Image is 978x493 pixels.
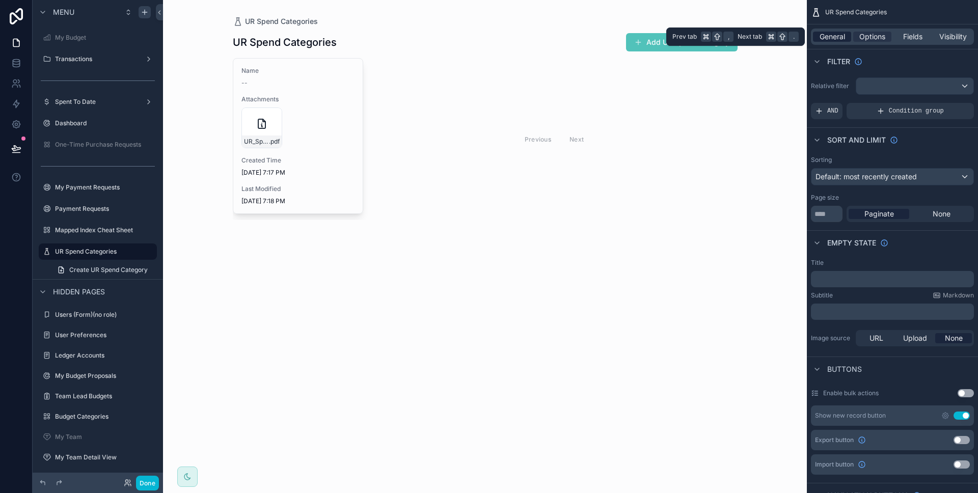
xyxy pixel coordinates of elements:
[55,351,155,360] label: Ledger Accounts
[39,115,157,131] a: Dashboard
[55,392,155,400] label: Team Lead Budgets
[39,30,157,46] a: My Budget
[55,248,151,256] label: UR Spend Categories
[39,307,157,323] a: Users (Form)(no role)
[820,32,845,42] span: General
[39,368,157,384] a: My Budget Proposals
[827,364,862,374] span: Buttons
[672,33,697,41] span: Prev tab
[55,98,141,106] label: Spent To Date
[903,32,922,42] span: Fields
[815,412,886,420] div: Show new record button
[55,311,155,319] label: Users (Form)(no role)
[55,34,155,42] label: My Budget
[39,51,157,67] a: Transactions
[245,16,318,26] span: UR Spend Categories
[39,449,157,465] a: My Team Detail View
[241,67,355,75] span: Name
[55,226,155,234] label: Mapped Index Cheat Sheet
[55,331,155,339] label: User Preferences
[244,138,269,146] span: UR_Spend_Categories-(3)
[943,291,974,299] span: Markdown
[55,141,155,149] label: One-Time Purchase Requests
[269,138,280,146] span: .pdf
[870,333,883,343] span: URL
[55,372,155,380] label: My Budget Proposals
[811,334,852,342] label: Image source
[39,136,157,153] a: One-Time Purchase Requests
[933,209,950,219] span: None
[626,33,738,51] button: Add UR Spend Category
[811,259,824,267] label: Title
[39,347,157,364] a: Ledger Accounts
[827,57,850,67] span: Filter
[241,197,355,205] span: [DATE] 7:18 PM
[827,238,876,248] span: Empty state
[823,389,879,397] label: Enable bulk actions
[724,33,732,41] span: ,
[233,16,318,26] a: UR Spend Categories
[933,291,974,299] a: Markdown
[825,8,887,16] span: UR Spend Categories
[811,168,974,185] button: Default: most recently created
[39,222,157,238] a: Mapped Index Cheat Sheet
[55,55,141,63] label: Transactions
[55,433,155,441] label: My Team
[811,291,833,299] label: Subtitle
[55,119,155,127] label: Dashboard
[233,35,337,49] h1: UR Spend Categories
[136,476,159,490] button: Done
[39,327,157,343] a: User Preferences
[55,205,155,213] label: Payment Requests
[55,453,155,461] label: My Team Detail View
[815,436,854,444] span: Export button
[864,209,894,219] span: Paginate
[241,169,355,177] span: [DATE] 7:17 PM
[811,304,974,320] div: scrollable content
[241,79,248,87] span: --
[811,271,974,287] div: scrollable content
[811,82,852,90] label: Relative filter
[39,429,157,445] a: My Team
[53,287,105,297] span: Hidden pages
[241,185,355,193] span: Last Modified
[827,107,838,115] span: AND
[241,156,355,165] span: Created Time
[945,333,963,343] span: None
[39,201,157,217] a: Payment Requests
[903,333,927,343] span: Upload
[811,156,832,164] label: Sorting
[738,33,762,41] span: Next tab
[39,243,157,260] a: UR Spend Categories
[859,32,885,42] span: Options
[241,95,355,103] span: Attachments
[39,94,157,110] a: Spent To Date
[827,135,886,145] span: Sort And Limit
[55,413,155,421] label: Budget Categories
[51,262,157,278] a: Create UR Spend Category
[53,7,74,17] span: Menu
[790,33,798,41] span: .
[39,408,157,425] a: Budget Categories
[69,266,148,274] span: Create UR Spend Category
[939,32,967,42] span: Visibility
[889,107,944,115] span: Condition group
[816,172,917,181] span: Default: most recently created
[55,183,155,191] label: My Payment Requests
[39,179,157,196] a: My Payment Requests
[233,58,363,214] a: Name--AttachmentsUR_Spend_Categories-(3).pdfCreated Time[DATE] 7:17 PMLast Modified[DATE] 7:18 PM
[811,194,839,202] label: Page size
[39,388,157,404] a: Team Lead Budgets
[815,460,854,469] span: Import button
